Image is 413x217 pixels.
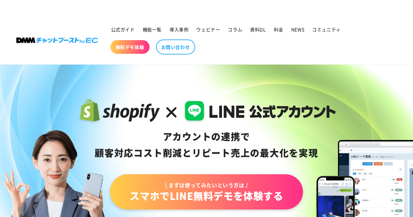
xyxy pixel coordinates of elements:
a: 料金 [270,23,287,36]
span: 機能一覧 [143,26,162,32]
span: NEWS [291,26,304,32]
span: 無料デモ体験 [116,44,144,50]
span: 公式ガイド [111,26,135,32]
span: コラム [228,26,242,32]
a: NEWS [287,23,308,36]
span: ウェビナー [196,26,220,32]
a: コミュニティ [308,23,345,36]
span: 料金 [274,26,283,32]
img: 株式会社DMM Boost [16,38,98,43]
a: コラム [224,23,246,36]
a: 機能一覧 [139,23,166,36]
span: お問い合わせ [161,44,190,50]
a: \ まずは使ってみたいという方は /スマホでLINE無料デモを体験する [110,174,303,209]
a: ウェビナー [192,23,224,36]
a: 導入事例 [166,23,192,36]
a: 公式ガイド [107,23,139,36]
span: 導入事例 [169,26,188,32]
div: アカウントの連携で 顧客対応コスト削減と リピート売上の 最大化を実現 [77,129,336,161]
a: 無料デモ体験 [110,40,150,54]
a: お問い合わせ [156,39,195,54]
span: \ まずは使ってみたいという方は / [130,181,283,189]
span: コミュニティ [312,26,341,32]
a: 資料DL [246,23,270,36]
span: 資料DL [250,26,266,32]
